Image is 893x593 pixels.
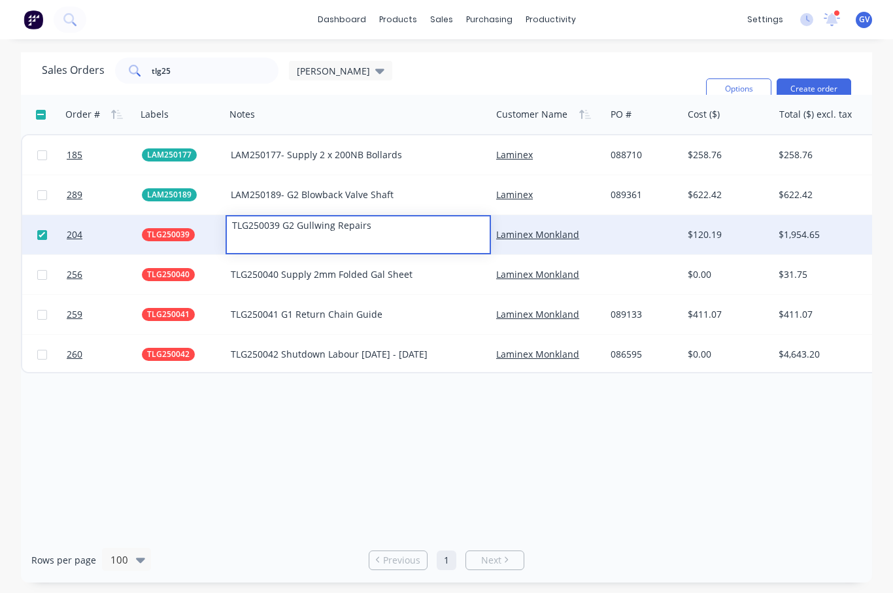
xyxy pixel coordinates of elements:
div: $258.76 [688,148,764,161]
span: TLG250039 [147,228,190,241]
div: TLG250041 G1 Return Chain Guide [231,308,473,321]
a: 185 [67,135,142,175]
div: PO # [611,108,632,121]
div: 088710 [611,148,674,161]
div: Labels [141,108,169,121]
a: 256 [67,255,142,294]
div: TLG250039 G2 Gullwing Repairs [227,216,488,235]
button: TLG250040 [142,268,195,281]
div: 086595 [611,348,674,361]
a: 260 [67,335,142,374]
a: dashboard [311,10,373,29]
div: Notes [229,108,255,121]
div: $0.00 [688,268,764,281]
div: products [373,10,424,29]
a: Laminex Monkland [496,268,579,280]
div: 089361 [611,188,674,201]
span: 259 [67,308,82,321]
span: TLG250042 [147,348,190,361]
a: Previous page [369,554,427,567]
a: Laminex Monkland [496,348,579,360]
div: TLG250042 Shutdown Labour [DATE] - [DATE] [231,348,473,361]
span: LAM250189 [147,188,192,201]
button: TLG250039 [142,228,195,241]
div: productivity [519,10,582,29]
div: settings [741,10,790,29]
div: $622.42 [688,188,764,201]
a: Laminex [496,148,533,161]
button: TLG250042 [142,348,195,361]
button: Create order [777,78,851,99]
div: sales [424,10,460,29]
span: 185 [67,148,82,161]
span: LAM250177 [147,148,192,161]
div: LAM250177- Supply 2 x 200NB Bollards [231,148,473,161]
div: 089133 [611,308,674,321]
ul: Pagination [363,551,530,570]
div: LAM250189- G2 Blowback Valve Shaft [231,188,473,201]
span: TLG250040 [147,268,190,281]
div: TLG250040 Supply 2mm Folded Gal Sheet [231,268,473,281]
a: 289 [67,175,142,214]
div: Cost ($) [688,108,720,121]
div: Customer Name [496,108,567,121]
a: Laminex [496,188,533,201]
div: purchasing [460,10,519,29]
a: 204 [67,215,142,254]
a: Laminex Monkland [496,308,579,320]
span: GV [859,14,869,25]
span: [PERSON_NAME] [297,64,370,78]
button: TLG250041 [142,308,195,321]
button: LAM250177 [142,148,197,161]
span: Previous [383,554,420,567]
span: 204 [67,228,82,241]
div: $411.07 [688,308,764,321]
span: Rows per page [31,554,96,567]
a: Page 1 is your current page [437,551,456,570]
span: 256 [67,268,82,281]
span: Next [481,554,501,567]
div: Total ($) excl. tax [779,108,852,121]
div: $0.00 [688,348,764,361]
a: 259 [67,295,142,334]
button: LAM250189 [142,188,197,201]
img: Factory [24,10,43,29]
span: 289 [67,188,82,201]
span: 260 [67,348,82,361]
div: Order # [65,108,100,121]
input: Search... [152,58,279,84]
span: TLG250041 [147,308,190,321]
a: Next page [466,554,524,567]
button: Options [706,78,771,99]
div: $120.19 [688,228,764,241]
h1: Sales Orders [42,64,105,76]
a: Laminex Monkland [496,228,579,241]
